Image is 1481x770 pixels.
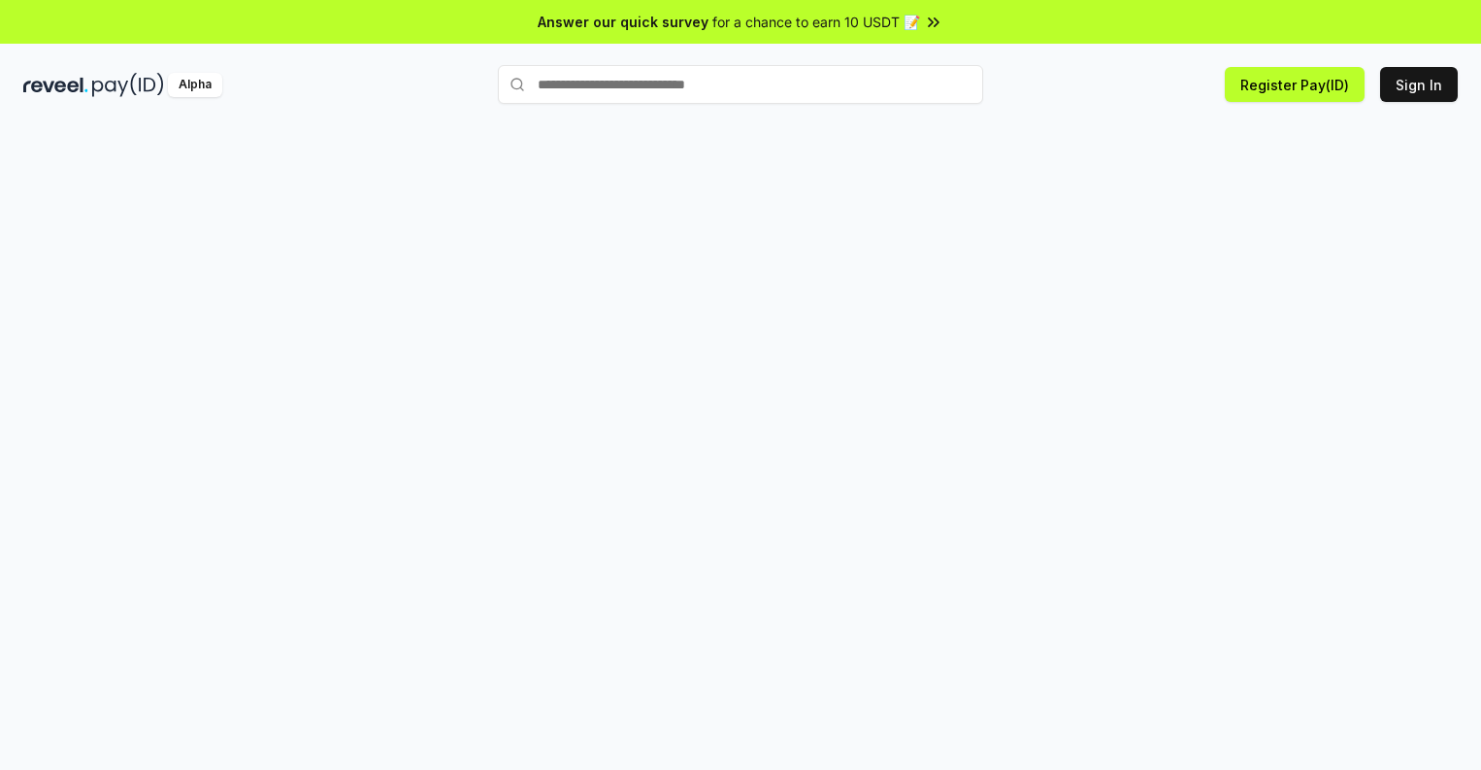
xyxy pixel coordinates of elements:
[712,12,920,32] span: for a chance to earn 10 USDT 📝
[92,73,164,97] img: pay_id
[168,73,222,97] div: Alpha
[1225,67,1365,102] button: Register Pay(ID)
[1380,67,1458,102] button: Sign In
[538,12,708,32] span: Answer our quick survey
[23,73,88,97] img: reveel_dark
